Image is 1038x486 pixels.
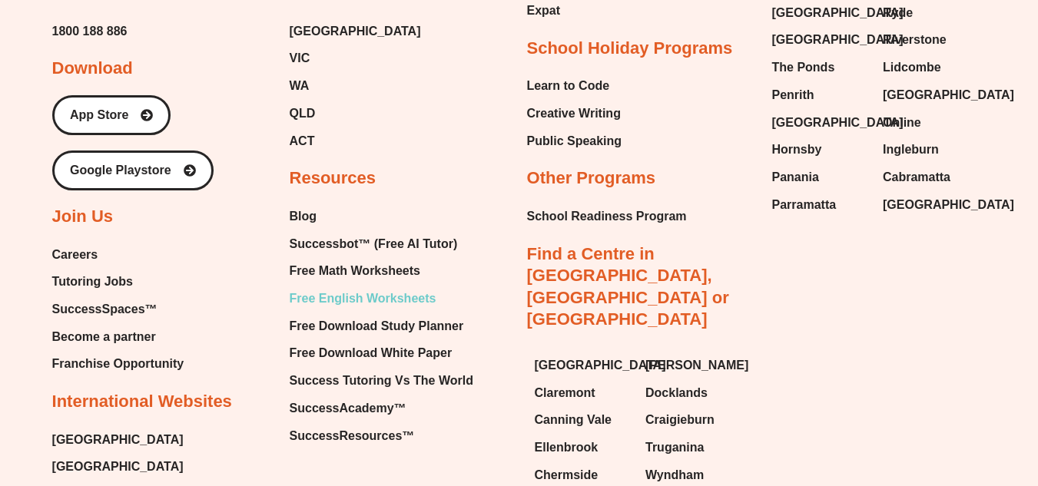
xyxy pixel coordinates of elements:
a: SuccessAcademy™ [290,397,473,420]
a: VIC [290,47,421,70]
a: Truganina [645,436,741,459]
span: [GEOGRAPHIC_DATA] [883,193,1014,217]
span: Learn to Code [527,74,610,98]
a: Ingleburn [883,138,979,161]
span: Blog [290,205,317,228]
a: Free English Worksheets [290,287,473,310]
span: Canning Vale [535,408,612,431]
a: 1800 188 886 [52,20,128,43]
a: Claremont [535,382,630,405]
a: Learn to Code [527,74,622,98]
span: Lidcombe [883,56,941,79]
span: Careers [52,243,98,266]
h2: International Websites [52,391,232,413]
a: Canning Vale [535,408,630,431]
span: Penrith [772,84,814,107]
iframe: Chat Widget [782,312,1038,486]
span: Riverstone [883,28,947,51]
a: [GEOGRAPHIC_DATA] [772,2,867,25]
span: Become a partner [52,326,156,349]
span: Free Download Study Planner [290,315,464,338]
a: WA [290,74,421,98]
span: [GEOGRAPHIC_DATA] [772,111,904,134]
a: Public Speaking [527,130,622,153]
span: Panania [772,166,819,189]
a: [GEOGRAPHIC_DATA] [883,84,979,107]
span: Free Download White Paper [290,342,453,365]
a: [GEOGRAPHIC_DATA] [772,28,867,51]
span: ACT [290,130,315,153]
span: Parramatta [772,193,837,217]
a: Penrith [772,84,867,107]
span: Creative Writing [527,102,621,125]
span: Free English Worksheets [290,287,436,310]
a: Free Download White Paper [290,342,473,365]
a: SuccessResources™ [290,425,473,448]
span: [GEOGRAPHIC_DATA] [883,84,1014,107]
span: Success Tutoring Vs The World [290,369,473,392]
a: Successbot™ (Free AI Tutor) [290,233,473,256]
span: [GEOGRAPHIC_DATA] [772,2,904,25]
a: Panania [772,166,867,189]
a: The Ponds [772,56,867,79]
a: Careers [52,243,184,266]
span: Ingleburn [883,138,939,161]
h2: Resources [290,167,376,190]
span: Craigieburn [645,408,715,431]
span: Free Math Worksheets [290,260,420,283]
span: Docklands [645,382,708,405]
a: SuccessSpaces™ [52,298,184,321]
a: Franchise Opportunity [52,352,184,375]
span: [PERSON_NAME] [645,354,748,377]
span: Cabramatta [883,166,950,189]
span: Successbot™ (Free AI Tutor) [290,233,458,256]
span: Truganina [645,436,704,459]
a: Ryde [883,2,979,25]
a: [GEOGRAPHIC_DATA] [52,455,184,478]
span: [GEOGRAPHIC_DATA] [290,20,421,43]
a: Parramatta [772,193,867,217]
a: Free Math Worksheets [290,260,473,283]
a: Blog [290,205,473,228]
span: SuccessAcademy™ [290,397,406,420]
span: Claremont [535,382,595,405]
a: Hornsby [772,138,867,161]
h2: Other Programs [527,167,656,190]
a: Craigieburn [645,408,741,431]
h2: School Holiday Programs [527,38,733,60]
span: SuccessResources™ [290,425,415,448]
span: QLD [290,102,316,125]
a: [GEOGRAPHIC_DATA] [772,111,867,134]
a: Free Download Study Planner [290,315,473,338]
a: School Readiness Program [527,205,687,228]
span: Ellenbrook [535,436,599,459]
a: Find a Centre in [GEOGRAPHIC_DATA], [GEOGRAPHIC_DATA] or [GEOGRAPHIC_DATA] [527,244,729,329]
span: [GEOGRAPHIC_DATA] [535,354,666,377]
a: [GEOGRAPHIC_DATA] [883,193,979,217]
a: Become a partner [52,326,184,349]
a: Creative Writing [527,102,622,125]
a: Lidcombe [883,56,979,79]
span: Online [883,111,921,134]
span: Ryde [883,2,913,25]
a: ACT [290,130,421,153]
span: Hornsby [772,138,822,161]
span: VIC [290,47,310,70]
span: Google Playstore [70,164,171,177]
a: Cabramatta [883,166,979,189]
h2: Join Us [52,206,113,228]
span: SuccessSpaces™ [52,298,158,321]
a: Ellenbrook [535,436,630,459]
span: The Ponds [772,56,835,79]
span: App Store [70,109,128,121]
a: QLD [290,102,421,125]
a: [GEOGRAPHIC_DATA] [535,354,630,377]
a: [GEOGRAPHIC_DATA] [52,428,184,451]
a: Docklands [645,382,741,405]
